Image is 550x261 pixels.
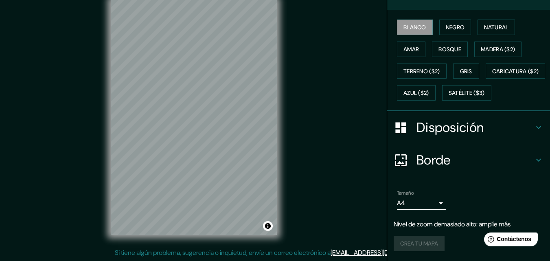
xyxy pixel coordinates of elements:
[478,229,541,252] iframe: Lanzador de widgets de ayuda
[397,190,414,196] font: Tamaño
[478,20,515,35] button: Natural
[397,64,447,79] button: Terreno ($2)
[484,24,508,31] font: Natural
[446,24,465,31] font: Negro
[403,24,426,31] font: Blanco
[486,64,546,79] button: Caricatura ($2)
[449,90,485,97] font: Satélite ($3)
[397,20,433,35] button: Blanco
[492,68,539,75] font: Caricatura ($2)
[397,197,446,210] div: A4
[115,248,331,257] font: Si tiene algún problema, sugerencia o inquietud, envíe un correo electrónico a
[416,119,484,136] font: Disposición
[403,68,440,75] font: Terreno ($2)
[394,220,511,228] font: Nivel de zoom demasiado alto: amplíe más
[387,111,550,144] div: Disposición
[387,144,550,176] div: Borde
[416,151,451,169] font: Borde
[460,68,472,75] font: Gris
[432,42,468,57] button: Bosque
[403,90,429,97] font: Azul ($2)
[331,248,431,257] a: [EMAIL_ADDRESS][DOMAIN_NAME]
[474,42,522,57] button: Madera ($2)
[397,199,405,207] font: A4
[403,46,419,53] font: Amar
[438,46,461,53] font: Bosque
[453,64,479,79] button: Gris
[263,221,273,231] button: Activar o desactivar atribución
[442,85,491,101] button: Satélite ($3)
[439,20,471,35] button: Negro
[397,85,436,101] button: Azul ($2)
[397,42,425,57] button: Amar
[481,46,515,53] font: Madera ($2)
